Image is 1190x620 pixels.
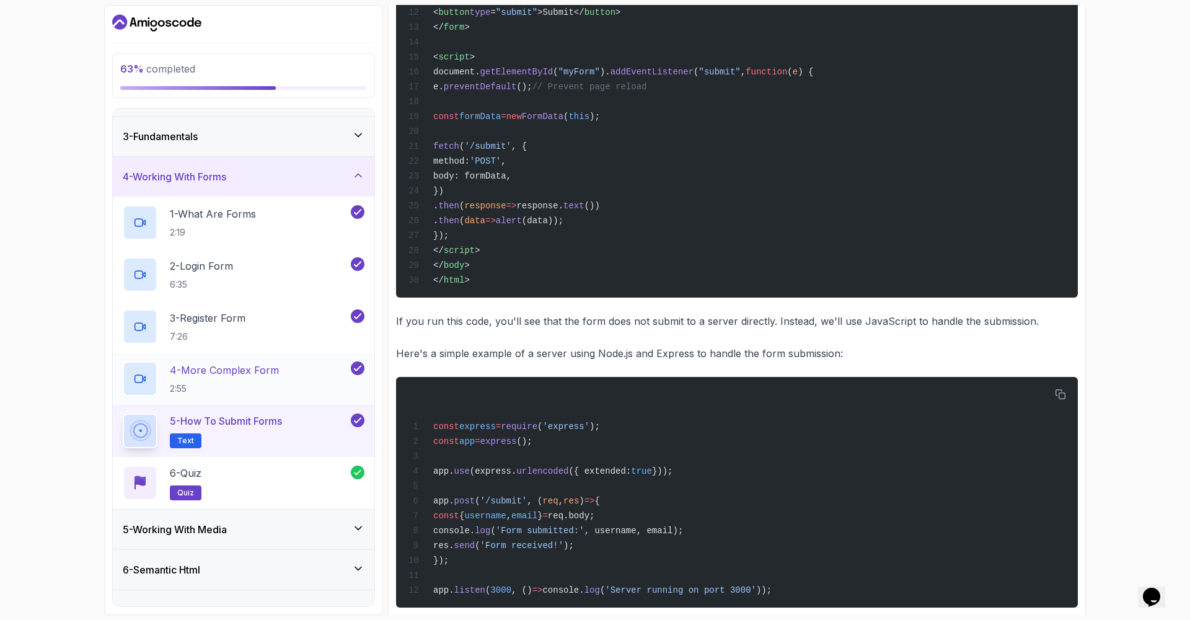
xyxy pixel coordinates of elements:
span: ( [600,585,605,595]
p: 1 - What Are Forms [170,206,256,221]
p: 6:35 [170,278,233,291]
span: alert [496,216,522,226]
span: ( [553,67,558,77]
span: }); [433,231,449,241]
span: const [433,511,459,521]
span: }) [433,186,444,196]
span: ); [589,112,600,122]
span: , [506,511,511,521]
span: ( [787,67,792,77]
span: (); [516,82,532,92]
p: 5 - How to Submit Forms [170,414,282,428]
button: 3-Register Form7:26 [123,309,364,344]
span: })); [652,466,673,476]
span: then [438,216,459,226]
span: FormData [522,112,563,122]
span: ); [563,541,574,551]
span: document. [433,67,480,77]
span: </ [433,246,444,255]
span: </ [433,22,444,32]
span: > [464,260,469,270]
span: preventDefault [444,82,517,92]
span: req.body; [548,511,595,521]
span: 'POST' [470,156,501,166]
span: }); [433,556,449,565]
span: 63 % [120,63,144,75]
span: { [595,496,600,506]
span: = [501,112,506,122]
span: e [793,67,798,77]
span: button [584,7,615,17]
span: ( [459,141,464,151]
span: app. [433,466,454,476]
span: } [537,511,542,521]
span: ( [459,201,464,211]
span: app. [433,496,454,506]
span: 3000 [490,585,511,595]
p: 2:19 [170,226,256,239]
span: // Prevent page reload [532,82,647,92]
p: 3 - Register Form [170,311,245,325]
span: ( [694,67,699,77]
span: => [584,496,595,506]
span: 'Form received!' [480,541,563,551]
span: data [464,216,485,226]
span: ); [589,422,600,432]
span: , { [511,141,527,151]
h3: 4 - Working With Forms [123,169,226,184]
button: 2-Login Form6:35 [123,257,364,292]
span: const [433,112,459,122]
span: ({ extended: [568,466,631,476]
span: ) { [798,67,813,77]
span: app [459,436,475,446]
span: const [433,422,459,432]
span: username [464,511,506,521]
span: ( [459,216,464,226]
span: 'Form submitted:' [496,526,584,536]
span: => [485,216,496,226]
span: method: [433,156,470,166]
button: 5-Working With Media [113,510,374,549]
span: this [568,112,589,122]
span: response [464,201,506,211]
span: )); [756,585,772,595]
span: > [464,275,469,285]
span: ()) [584,201,600,211]
span: require [501,422,537,432]
span: ). [600,67,610,77]
span: , ( [527,496,542,506]
span: res. [433,541,454,551]
span: res [563,496,579,506]
span: = [542,511,547,521]
span: console. [433,526,475,536]
button: 3-Fundamentals [113,117,374,156]
h3: 3 - Fundamentals [123,129,198,144]
span: quiz [177,488,194,498]
span: , () [511,585,532,595]
span: ) [579,496,584,506]
span: < [433,52,438,62]
p: 2 - Login Form [170,259,233,273]
span: script [444,246,475,255]
span: addEventListener [610,67,694,77]
span: listen [454,585,485,595]
span: </ [433,275,444,285]
span: >Submit</ [537,7,584,17]
span: ( [537,422,542,432]
span: response. [516,201,563,211]
span: console. [542,585,584,595]
button: 1-What Are Forms2:19 [123,205,364,240]
h3: 5 - Working With Media [123,522,227,537]
span: . [433,201,438,211]
span: 'express' [542,422,589,432]
p: 4 - More Complex Form [170,363,279,378]
span: , [501,156,506,166]
a: Dashboard [112,13,201,33]
span: express [480,436,517,446]
span: => [506,201,517,211]
button: 6-Semantic Html [113,550,374,590]
span: function [746,67,787,77]
button: 6-Quizquiz [123,466,364,500]
span: completed [120,63,195,75]
span: Text [177,436,194,446]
